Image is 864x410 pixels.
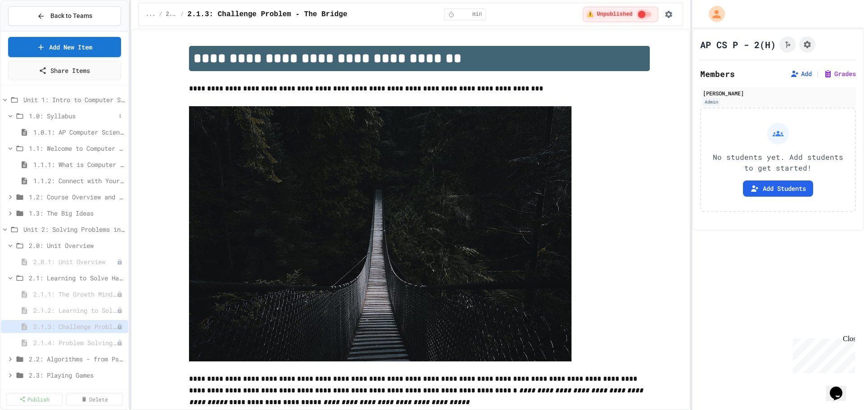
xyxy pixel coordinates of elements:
[29,192,125,202] span: 1.2: Course Overview and the AP Exam
[33,127,125,137] span: 1.0.1: AP Computer Science Principles in Python Course Syllabus
[117,259,123,265] div: Unpublished
[708,152,848,173] p: No students yet. Add students to get started!
[703,89,853,97] div: [PERSON_NAME]
[29,370,125,380] span: 2.3: Playing Games
[23,225,125,234] span: Unit 2: Solving Problems in Computer Science
[8,61,121,80] a: Share Items
[29,111,116,121] span: 1.0: Syllabus
[790,69,812,78] button: Add
[33,322,117,331] span: 2.1.3: Challenge Problem - The Bridge
[29,354,125,364] span: 2.2: Algorithms - from Pseudocode to Flowcharts
[33,176,125,185] span: 1.1.2: Connect with Your World
[700,68,735,80] h2: Members
[699,4,727,24] div: My Account
[33,338,117,347] span: 2.1.4: Problem Solving Practice
[180,11,184,18] span: /
[116,112,125,121] button: More options
[29,273,125,283] span: 2.1: Learning to Solve Hard Problems
[583,7,658,22] div: ⚠️ Students cannot see this content! Click the toggle to publish it and make it visible to your c...
[33,160,125,169] span: 1.1.1: What is Computer Science?
[799,36,815,53] button: Assignment Settings
[4,4,62,57] div: Chat with us now!Close
[815,68,820,79] span: |
[188,9,347,20] span: 2.1.3: Challenge Problem - The Bridge
[66,393,122,405] a: Delete
[23,95,125,104] span: Unit 1: Intro to Computer Science
[779,36,796,53] button: Click to see fork details
[703,98,720,106] div: Admin
[117,340,123,346] div: Unpublished
[587,11,633,18] span: ⚠️ Unpublished
[789,335,855,373] iframe: chat widget
[6,393,63,405] a: Publish
[166,11,177,18] span: 2.1: Learning to Solve Hard Problems
[50,11,92,21] span: Back to Teams
[823,69,856,78] button: Grades
[159,11,162,18] span: /
[33,257,117,266] span: 2.0.1: Unit Overview
[700,38,776,51] h1: AP CS P - 2(H)
[117,324,123,330] div: Unpublished
[29,144,125,153] span: 1.1: Welcome to Computer Science
[117,307,123,314] div: Unpublished
[8,6,121,26] button: Back to Teams
[29,241,125,250] span: 2.0: Unit Overview
[33,289,117,299] span: 2.1.1: The Growth Mindset
[29,208,125,218] span: 1.3: The Big Ideas
[117,291,123,297] div: Unpublished
[8,37,121,57] a: Add New Item
[472,11,482,18] span: min
[146,11,156,18] span: ...
[826,374,855,401] iframe: chat widget
[33,306,117,315] span: 2.1.2: Learning to Solve Hard Problems
[743,180,813,197] button: Add Students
